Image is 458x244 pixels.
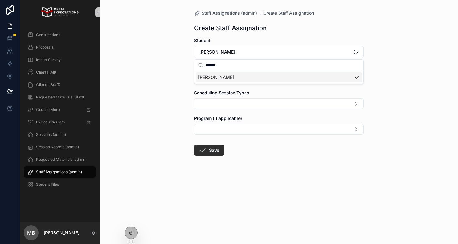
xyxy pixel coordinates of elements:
[36,32,60,37] span: Consultations
[24,42,96,53] a: Proposals
[24,104,96,115] a: CounselMore
[194,71,363,84] div: Suggestions
[24,141,96,153] a: Session Reports (admin)
[36,182,59,187] span: Student Files
[24,117,96,128] a: Extracurriculars
[36,132,66,137] span: Sessions (admin)
[194,124,364,135] button: Select Button
[194,116,242,121] span: Program (if applicable)
[24,154,96,165] a: Requested Materials (admin)
[202,10,257,16] span: Staff Assignations (admin)
[194,98,364,109] button: Select Button
[194,145,224,156] button: Save
[24,54,96,65] a: Intake Survey
[36,157,87,162] span: Requested Materials (admin)
[194,90,249,95] span: Scheduling Session Types
[199,49,235,55] span: [PERSON_NAME]
[44,230,79,236] p: [PERSON_NAME]
[36,45,54,50] span: Proposals
[263,10,314,16] a: Create Staff Assignation
[194,46,364,58] button: Select Button
[194,10,257,16] a: Staff Assignations (admin)
[194,24,267,32] h1: Create Staff Assignation
[20,25,100,198] div: scrollable content
[194,38,210,43] span: Student
[36,120,65,125] span: Extracurriculars
[36,95,84,100] span: Requested Materials (Staff)
[27,229,35,237] span: MB
[24,79,96,90] a: Clients (Staff)
[24,29,96,41] a: Consultations
[24,67,96,78] a: Clients (All)
[24,129,96,140] a: Sessions (admin)
[36,145,79,150] span: Session Reports (admin)
[24,92,96,103] a: Requested Materials (Staff)
[24,179,96,190] a: Student Files
[36,57,61,62] span: Intake Survey
[36,107,60,112] span: CounselMore
[36,82,60,87] span: Clients (Staff)
[36,70,56,75] span: Clients (All)
[36,170,82,175] span: Staff Assignations (admin)
[198,74,234,80] span: [PERSON_NAME]
[41,7,78,17] img: App logo
[24,166,96,178] a: Staff Assignations (admin)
